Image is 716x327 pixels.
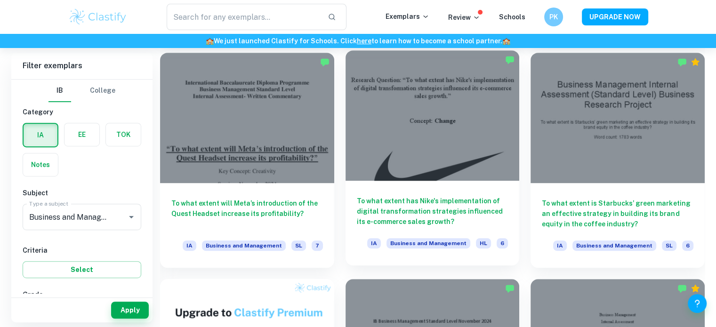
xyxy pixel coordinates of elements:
a: To what extent is Starbucks’ green marketing an effective strategy in building its brand equity i... [531,53,705,268]
span: SL [662,240,676,251]
span: Business and Management [202,240,286,251]
a: here [357,37,371,45]
span: 🏫 [206,37,214,45]
a: To what extent has Nike's implementation of digital transformation strategies influenced its e-co... [346,53,520,268]
button: Select [23,261,141,278]
span: IA [183,240,196,251]
div: Filter type choice [48,80,115,102]
img: Marked [320,57,330,67]
span: HL [476,238,491,248]
span: Business and Management [386,238,470,248]
button: PK [544,8,563,26]
button: IB [48,80,71,102]
label: Type a subject [29,199,68,207]
button: Notes [23,153,58,176]
span: SL [291,240,306,251]
button: TOK [106,123,141,146]
button: EE [64,123,99,146]
span: 🏫 [502,37,510,45]
h6: Criteria [23,245,141,255]
span: Business and Management [572,240,656,251]
div: Premium [691,284,700,293]
a: To what extent will Meta’s introduction of the Quest Headset increase its profitability?IABusines... [160,53,334,268]
a: Schools [499,13,525,21]
span: 6 [682,240,693,251]
img: Marked [505,55,515,64]
button: Apply [111,302,149,319]
h6: Filter exemplars [11,53,153,79]
h6: To what extent will Meta’s introduction of the Quest Headset increase its profitability? [171,198,323,229]
button: College [90,80,115,102]
h6: Subject [23,188,141,198]
img: Marked [505,284,515,293]
img: Marked [677,57,687,67]
p: Exemplars [386,11,429,22]
span: 7 [312,240,323,251]
h6: We just launched Clastify for Schools. Click to learn how to become a school partner. [2,36,714,46]
h6: Category [23,107,141,117]
span: IA [367,238,381,248]
button: IA [24,124,57,146]
span: IA [553,240,567,251]
h6: To what extent is Starbucks’ green marketing an effective strategy in building its brand equity i... [542,198,693,229]
img: Clastify logo [68,8,128,26]
div: Premium [691,57,700,67]
button: UPGRADE NOW [582,8,648,25]
img: Marked [677,284,687,293]
span: 6 [497,238,508,248]
p: Review [448,12,480,23]
h6: PK [548,12,559,22]
h6: Grade [23,289,141,300]
input: Search for any exemplars... [167,4,321,30]
button: Help and Feedback [688,294,707,313]
h6: To what extent has Nike's implementation of digital transformation strategies influenced its e-co... [357,196,508,227]
button: Open [125,210,138,223]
